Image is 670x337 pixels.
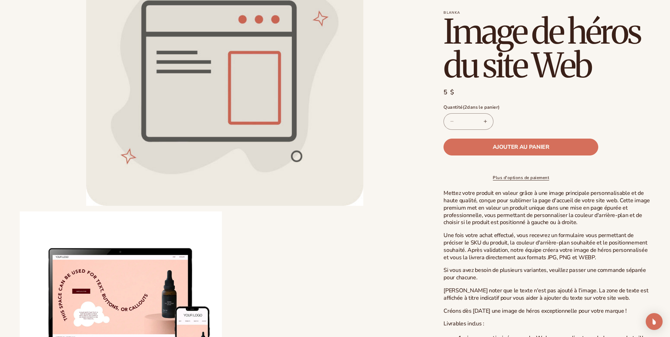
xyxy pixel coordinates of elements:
font: Quantité [444,104,462,110]
font: Créons dès [DATE] une image de héros exceptionnelle pour votre marque ! [444,307,626,315]
font: 2 [464,104,467,110]
font: Si vous avez besoin de plusieurs variantes, veuillez passer une commande séparée pour chacune. [444,266,646,281]
font: Une fois votre achat effectué, vous recevrez un formulaire vous permettant de préciser le SKU du ... [444,231,647,261]
font: dans le panier) [467,104,499,110]
button: Ajouter au panier [444,139,598,155]
a: Plus d'options de paiement [444,174,598,181]
font: Livrables inclus : [444,320,484,328]
font: Image de héros du site Web [444,11,640,87]
font: Ajouter au panier [493,143,549,151]
div: Open Intercom Messenger [646,313,663,330]
font: ( [463,104,464,110]
font: Plus d'options de paiement [493,175,549,180]
font: [PERSON_NAME] noter que le texte n'est pas ajouté à l'image. La zone de texte est affichée à titr... [444,287,648,302]
font: 5 $ [444,88,454,96]
font: Mettez votre produit en valeur grâce à une image principale personnalisable et de haute qualité, ... [444,189,650,226]
font: Blanka [444,10,460,15]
